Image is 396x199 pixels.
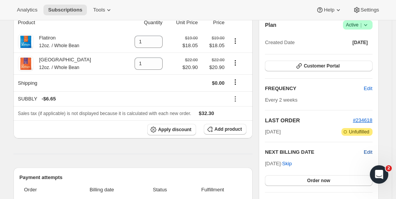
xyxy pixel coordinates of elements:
span: $20.90 [183,64,198,71]
button: Shipping actions [229,78,241,86]
button: Product actions [229,37,241,45]
div: SUBBLY [18,95,225,103]
button: [DATE] [348,37,373,48]
th: Quantity [121,14,165,31]
span: [DATE] [265,128,281,136]
span: $0.00 [212,80,225,86]
small: $22.00 [212,58,225,62]
span: Fulfillment [183,186,242,194]
img: product img [18,56,33,71]
button: #234618 [353,117,373,124]
a: #234618 [353,117,373,123]
button: Apply discount [147,124,196,135]
button: Add product [204,124,246,135]
div: [GEOGRAPHIC_DATA] [33,56,91,71]
small: $22.00 [185,58,198,62]
button: Analytics [12,5,42,15]
span: [DATE] · [265,161,292,166]
small: 12oz. / Whole Bean [39,65,80,70]
span: 2 [386,165,392,171]
div: Flatiron [33,34,80,49]
button: Settings [348,5,384,15]
span: Help [324,7,334,13]
span: $20.90 [202,64,225,71]
button: Skip [278,158,296,170]
button: Help [311,5,346,15]
iframe: Intercom live chat [370,165,388,184]
img: product img [18,34,33,49]
button: Customer Portal [265,61,372,71]
span: Sales tax (if applicable) is not displayed because it is calculated with each new order. [18,111,191,116]
button: Order now [265,175,372,186]
span: Edit [364,85,372,92]
span: Unfulfilled [349,129,369,135]
span: $18.05 [183,42,198,49]
small: $19.00 [185,36,198,40]
span: Add product [215,126,242,132]
th: Price [200,14,227,31]
th: Shipping [13,74,121,91]
button: Edit [364,148,372,156]
small: $19.00 [212,36,225,40]
th: Product [13,14,121,31]
button: Edit [359,82,377,95]
span: Created Date [265,39,295,46]
h2: Payment attempts [20,174,247,181]
th: Order [20,181,65,198]
span: Order now [307,178,330,184]
span: Analytics [17,7,37,13]
span: Tools [93,7,105,13]
span: Settings [361,7,379,13]
button: Product actions [229,59,241,67]
small: 12oz. / Whole Bean [39,43,80,48]
span: Status [141,186,179,194]
span: $32.30 [199,110,214,116]
h2: NEXT BILLING DATE [265,148,364,156]
span: $18.05 [202,42,225,49]
span: Apply discount [158,127,191,133]
h2: Plan [265,21,276,29]
h2: LAST ORDER [265,117,353,124]
span: Billing date [67,186,136,194]
span: Skip [282,160,292,168]
button: Subscriptions [43,5,87,15]
span: Subscriptions [48,7,82,13]
th: Unit Price [165,14,200,31]
h2: FREQUENCY [265,85,364,92]
span: - $6.65 [42,95,56,103]
span: Active [346,21,369,29]
span: Customer Portal [304,63,339,69]
span: | [360,22,361,28]
button: Tools [88,5,117,15]
span: Every 2 weeks [265,97,298,103]
span: [DATE] [353,39,368,46]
